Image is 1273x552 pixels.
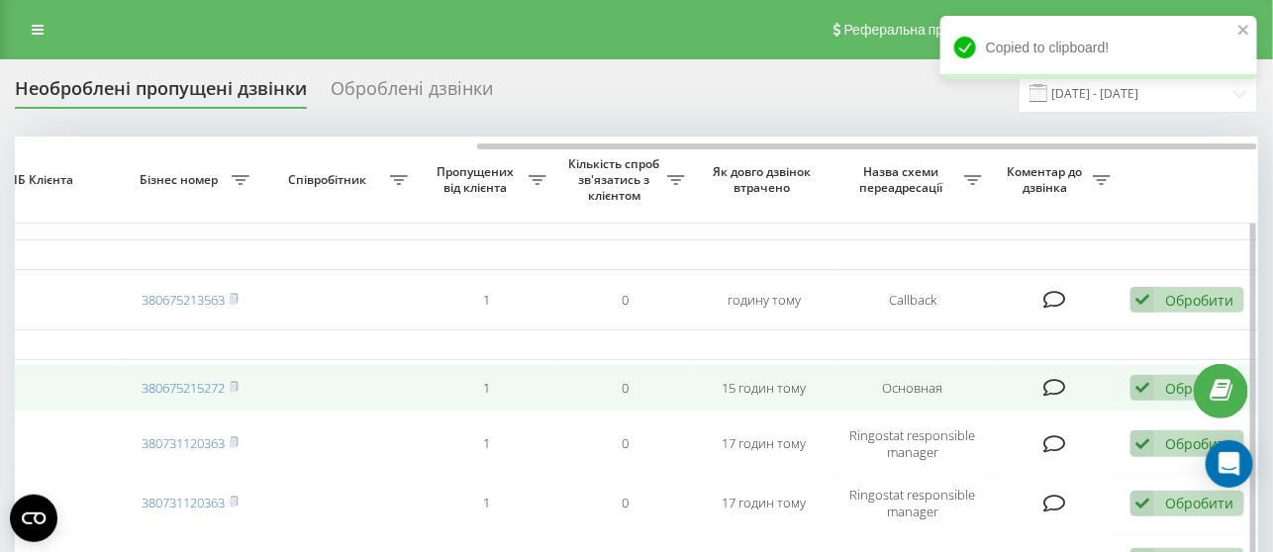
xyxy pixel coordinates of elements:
div: Оброблені дзвінки [331,78,493,109]
td: 1 [418,476,556,531]
td: 15 годин тому [695,364,833,413]
td: 0 [556,415,695,471]
span: Як довго дзвінок втрачено [711,164,818,195]
td: Ringostat responsible manager [833,476,992,531]
td: годину тому [695,274,833,326]
td: Callback [833,274,992,326]
div: Copied to clipboard! [940,16,1257,79]
a: 380731120363 [142,494,225,511]
span: Реферальна програма [844,22,990,38]
a: 380675213563 [142,291,225,309]
td: Ringostat responsible manager [833,415,992,471]
td: Основная [833,364,992,413]
span: Кількість спроб зв'язатись з клієнтом [566,156,667,203]
td: 1 [418,364,556,413]
button: close [1237,22,1251,41]
div: Обробити [1165,434,1233,453]
span: Співробітник [269,172,390,188]
a: 380675215272 [142,379,225,397]
span: Назва схеми переадресації [843,164,964,195]
td: 1 [418,415,556,471]
div: Обробити [1165,291,1233,310]
div: Обробити [1165,494,1233,512]
div: Open Intercom Messenger [1206,440,1253,488]
button: Open CMP widget [10,495,57,542]
td: 0 [556,364,695,413]
span: Пропущених від клієнта [428,164,529,195]
td: 17 годин тому [695,415,833,471]
span: Бізнес номер [131,172,232,188]
span: Коментар до дзвінка [1002,164,1093,195]
div: Необроблені пропущені дзвінки [15,78,307,109]
a: 380731120363 [142,434,225,452]
td: 1 [418,274,556,326]
td: 17 годин тому [695,476,833,531]
td: 0 [556,274,695,326]
div: Обробити [1165,379,1233,398]
td: 0 [556,476,695,531]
